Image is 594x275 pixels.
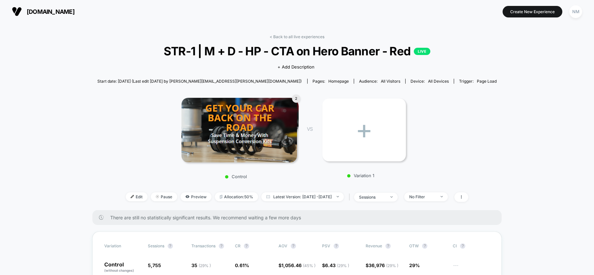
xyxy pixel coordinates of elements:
span: CR [235,243,241,248]
button: ? [244,243,249,249]
img: end [441,196,443,197]
span: Allocation: 50% [215,192,258,201]
span: Sessions [148,243,164,248]
img: Control main [181,98,297,162]
span: All Visitors [381,79,400,84]
p: LIVE [414,48,430,55]
button: ? [422,243,427,249]
span: ( 29 % ) [199,263,211,268]
div: NM [569,5,582,18]
span: PSV [322,243,330,248]
span: $ [279,262,315,268]
div: No Filter [409,194,436,199]
span: (without changes) [104,268,134,272]
span: 29% [409,262,420,268]
span: VS [307,126,312,132]
button: ? [291,243,296,249]
span: OTW [409,243,445,249]
span: 1,056.46 [281,262,315,268]
span: | [347,192,354,202]
span: Page Load [477,79,497,84]
span: ( 29 % ) [386,263,398,268]
span: ( 45 % ) [303,263,315,268]
img: calendar [266,195,270,198]
span: CI [453,243,489,249]
div: Pages: [313,79,349,84]
span: 0.61 % [235,262,249,268]
button: ? [460,243,465,249]
span: homepage [328,79,349,84]
span: Preview [181,192,212,201]
span: 5,755 [148,262,161,268]
p: Control [178,174,294,179]
img: end [390,196,393,198]
button: [DOMAIN_NAME] [10,6,77,17]
span: Device: [405,79,454,84]
span: Revenue [366,243,382,248]
span: STR-1 | M + D - HP - CTA on Hero Banner - Red [117,44,477,58]
button: Create New Experience [503,6,562,17]
span: Transactions [191,243,215,248]
a: < Back to all live experiences [270,34,324,39]
span: Pause [151,192,177,201]
img: end [337,196,339,197]
span: There are still no statistically significant results. We recommend waiting a few more days [110,215,489,220]
span: + Add Description [278,64,314,70]
span: Variation [104,243,141,249]
span: $ [322,262,349,268]
button: ? [385,243,391,249]
span: ( 29 % ) [337,263,349,268]
span: all devices [428,79,449,84]
div: + [322,98,406,161]
img: edit [131,195,134,198]
span: 6.43 [325,262,349,268]
img: Visually logo [12,7,22,16]
div: sessions [359,195,385,200]
span: Start date: [DATE] (Last edit [DATE] by [PERSON_NAME][EMAIL_ADDRESS][PERSON_NAME][DOMAIN_NAME]) [97,79,302,84]
div: Audience: [359,79,400,84]
div: 2 [292,95,300,103]
span: 35 [191,262,211,268]
span: AOV [279,243,287,248]
button: NM [567,5,584,18]
p: Control [104,262,141,273]
span: Edit [126,192,148,201]
span: 36,976 [369,262,398,268]
p: Variation 1 [319,173,403,178]
span: Latest Version: [DATE] - [DATE] [261,192,344,201]
img: end [156,195,159,198]
span: $ [366,262,398,268]
button: ? [334,243,339,249]
span: [DOMAIN_NAME] [27,8,75,15]
div: Trigger: [459,79,497,84]
button: ? [219,243,224,249]
img: rebalance [220,195,222,199]
span: --- [453,263,490,273]
button: ? [168,243,173,249]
